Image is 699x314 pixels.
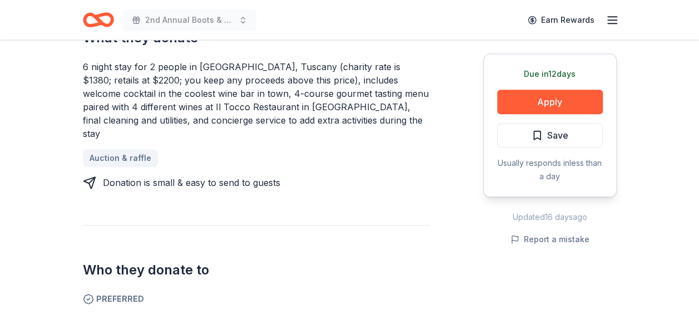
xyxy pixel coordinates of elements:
div: Updated 16 days ago [483,210,617,224]
button: Apply [497,90,603,114]
button: Report a mistake [510,233,589,246]
div: Usually responds in less than a day [497,156,603,183]
a: Auction & raffle [83,149,158,167]
button: Save [497,123,603,148]
span: 2nd Annual Boots & Paws Gala [145,13,234,27]
h2: Who they donate to [83,261,430,279]
button: 2nd Annual Boots & Paws Gala [123,9,256,31]
div: Due in 12 days [497,67,603,81]
span: Save [547,128,568,143]
span: Preferred [83,292,430,306]
div: Donation is small & easy to send to guests [103,176,280,189]
a: Earn Rewards [521,10,601,30]
div: 6 night stay for 2 people in [GEOGRAPHIC_DATA], Tuscany (charity rate is $1380; retails at $2200;... [83,60,430,140]
a: Home [83,7,114,33]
